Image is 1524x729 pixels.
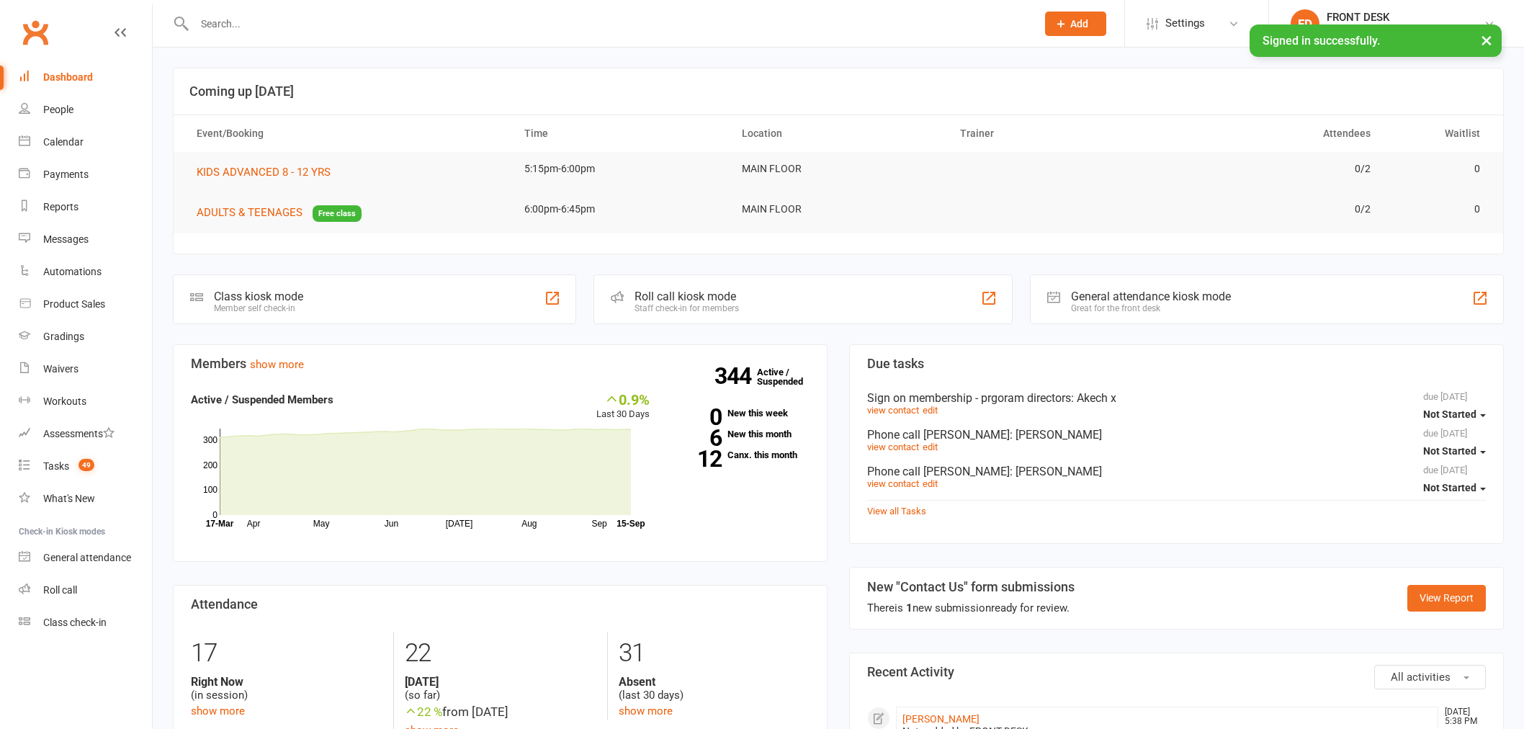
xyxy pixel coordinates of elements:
div: Class check-in [43,617,107,628]
div: (in session) [191,675,382,702]
strong: 0 [671,406,722,428]
div: Member self check-in [214,303,303,313]
h3: Due tasks [867,357,1486,371]
a: view contact [867,405,919,416]
span: ADULTS & TEENAGES [197,206,302,219]
td: 0 [1384,192,1492,226]
td: MAIN FLOOR [729,192,947,226]
a: edit [923,478,938,489]
td: MAIN FLOOR [729,152,947,186]
strong: 344 [714,365,757,387]
strong: Right Now [191,675,382,689]
div: Messages [43,233,89,245]
div: Last 30 Days [596,391,650,422]
div: Roll call kiosk mode [635,290,739,303]
div: There is new submission ready for review. [867,599,1075,617]
th: Attendees [1165,115,1384,152]
a: Waivers [19,353,152,385]
h3: Recent Activity [867,665,1486,679]
th: Time [511,115,730,152]
a: Dashboard [19,61,152,94]
button: Not Started [1423,402,1486,428]
h3: Members [191,357,810,371]
span: : [PERSON_NAME] [1010,465,1102,478]
div: Phone call [PERSON_NAME] [867,428,1486,442]
a: 0New this week [671,408,810,418]
button: Add [1045,12,1106,36]
div: Automations [43,266,102,277]
h3: Coming up [DATE] [189,84,1487,99]
th: Waitlist [1384,115,1492,152]
td: 0 [1384,152,1492,186]
strong: 1 [906,601,913,614]
div: Tasks [43,460,69,472]
a: 6New this month [671,429,810,439]
div: General attendance [43,552,131,563]
div: Assessments [43,428,115,439]
a: Tasks 49 [19,450,152,483]
a: View Report [1407,585,1486,611]
th: Location [729,115,947,152]
a: view contact [867,478,919,489]
a: Clubworx [17,14,53,50]
td: 6:00pm-6:45pm [511,192,730,226]
a: Reports [19,191,152,223]
a: View all Tasks [867,506,926,516]
div: Great for the front desk [1071,303,1231,313]
button: ADULTS & TEENAGESFree class [197,204,362,222]
span: Not Started [1423,445,1476,457]
h3: Attendance [191,597,810,612]
a: Product Sales [19,288,152,321]
div: 17 [191,632,382,675]
th: Event/Booking [184,115,511,152]
input: Search... [190,14,1026,34]
button: KIDS ADVANCED 8 - 12 YRS [197,164,341,181]
a: 12Canx. this month [671,450,810,460]
a: Workouts [19,385,152,418]
td: 0/2 [1165,192,1384,226]
a: General attendance kiosk mode [19,542,152,574]
div: Sign on membership - prgoram directors [867,391,1486,405]
div: Gradings [43,331,84,342]
span: Free class [313,205,362,222]
div: What's New [43,493,95,504]
a: edit [923,405,938,416]
td: 5:15pm-6:00pm [511,152,730,186]
button: Not Started [1423,439,1486,465]
th: Trainer [947,115,1165,152]
a: Assessments [19,418,152,450]
div: (so far) [405,675,596,702]
a: Roll call [19,574,152,607]
span: Settings [1165,7,1205,40]
div: (last 30 days) [619,675,810,702]
div: Product Sales [43,298,105,310]
strong: Absent [619,675,810,689]
a: show more [250,358,304,371]
a: Gradings [19,321,152,353]
a: show more [619,705,673,717]
a: show more [191,705,245,717]
div: Calendar [43,136,84,148]
span: Not Started [1423,408,1476,420]
span: Not Started [1423,482,1476,493]
h3: New "Contact Us" form submissions [867,580,1075,594]
time: [DATE] 5:38 PM [1438,707,1485,726]
span: KIDS ADVANCED 8 - 12 YRS [197,166,331,179]
div: ATI Midvale / [GEOGRAPHIC_DATA] [1327,24,1484,37]
div: Workouts [43,395,86,407]
div: FRONT DESK [1327,11,1484,24]
div: FD [1291,9,1319,38]
button: × [1474,24,1500,55]
a: Messages [19,223,152,256]
a: Automations [19,256,152,288]
div: from [DATE] [405,702,596,722]
a: People [19,94,152,126]
a: Payments [19,158,152,191]
strong: Active / Suspended Members [191,393,333,406]
td: 0/2 [1165,152,1384,186]
div: Staff check-in for members [635,303,739,313]
div: Reports [43,201,79,213]
div: Class kiosk mode [214,290,303,303]
div: People [43,104,73,115]
span: : Akech x [1071,391,1116,405]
